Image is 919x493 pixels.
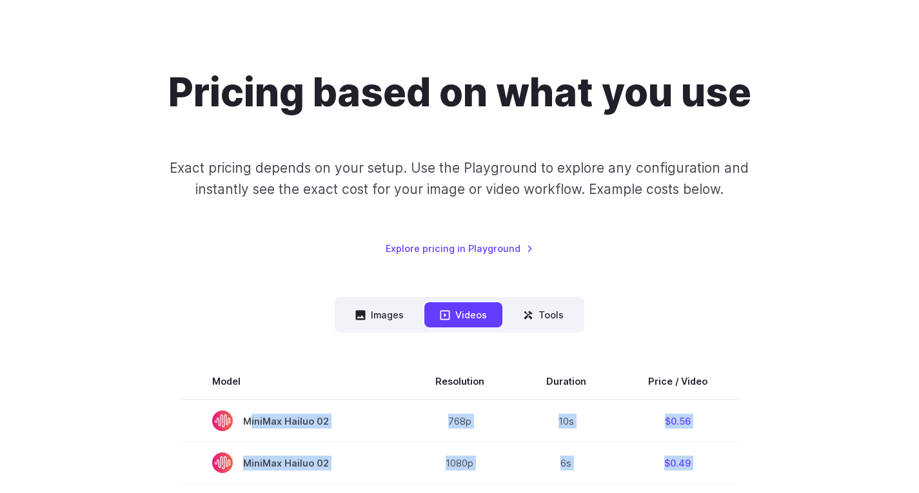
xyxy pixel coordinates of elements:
[404,442,515,484] td: 1080p
[168,69,751,116] h1: Pricing based on what you use
[149,157,771,200] p: Exact pricing depends on your setup. Use the Playground to explore any configuration and instantl...
[515,442,617,484] td: 6s
[424,302,502,327] button: Videos
[515,363,617,400] th: Duration
[617,363,738,400] th: Price / Video
[212,411,373,431] span: MiniMax Hailuo 02
[617,400,738,442] td: $0.56
[181,363,404,400] th: Model
[386,241,533,256] a: Explore pricing in Playground
[515,400,617,442] td: 10s
[617,442,738,484] td: $0.49
[404,363,515,400] th: Resolution
[508,302,579,327] button: Tools
[212,452,373,473] span: MiniMax Hailuo 02
[340,302,419,327] button: Images
[404,400,515,442] td: 768p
